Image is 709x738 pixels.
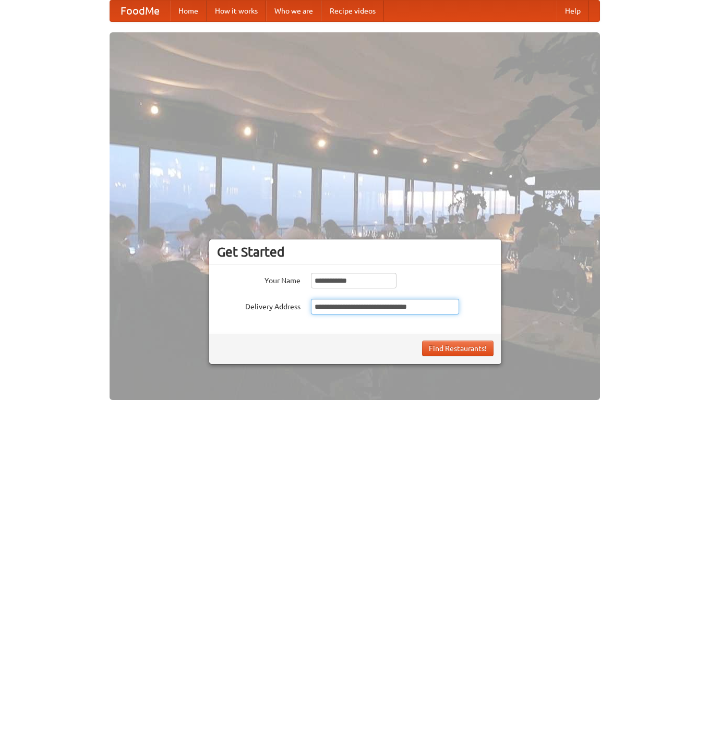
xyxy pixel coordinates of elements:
label: Delivery Address [217,299,301,312]
a: Help [557,1,589,21]
a: FoodMe [110,1,170,21]
label: Your Name [217,273,301,286]
a: How it works [207,1,266,21]
a: Who we are [266,1,321,21]
button: Find Restaurants! [422,341,494,356]
a: Home [170,1,207,21]
a: Recipe videos [321,1,384,21]
h3: Get Started [217,244,494,260]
